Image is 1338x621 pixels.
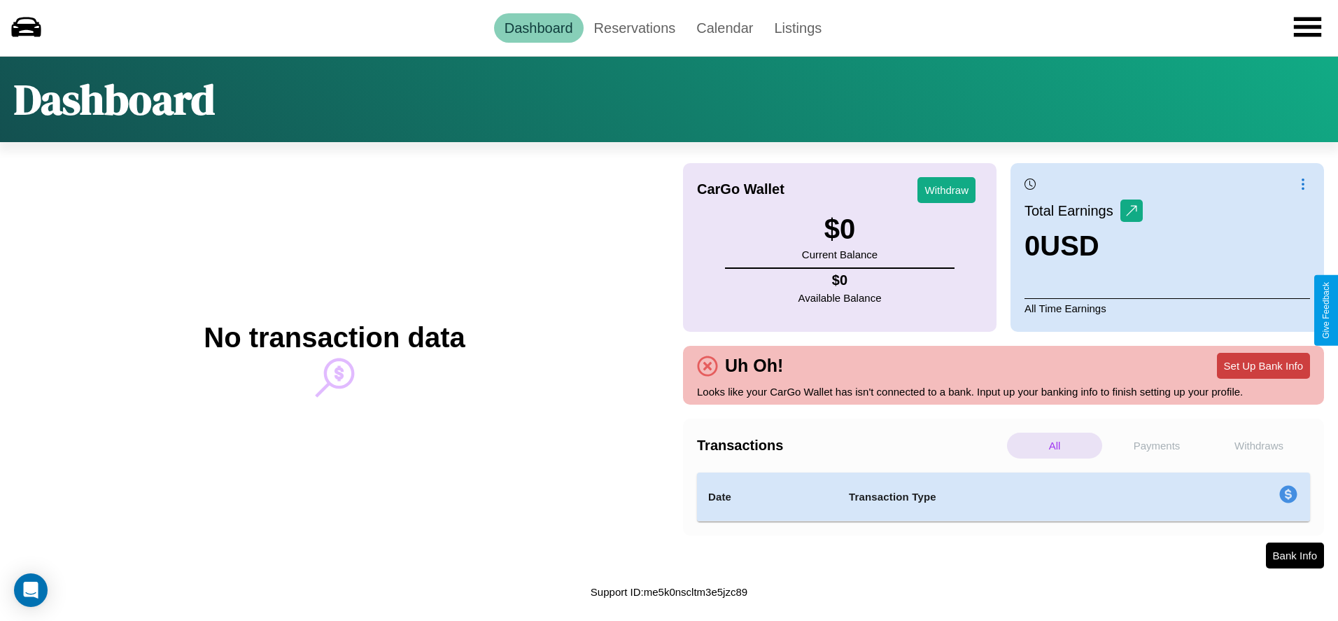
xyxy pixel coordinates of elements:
[1211,433,1307,459] p: Withdraws
[802,214,878,245] h3: $ 0
[1024,230,1143,262] h3: 0 USD
[849,489,1165,505] h4: Transaction Type
[697,473,1310,522] table: simple table
[1266,543,1324,568] button: Bank Info
[494,13,584,43] a: Dashboard
[1217,353,1310,379] button: Set Up Bank Info
[591,582,747,601] p: Support ID: me5k0nscltm3e5jzc89
[1109,433,1204,459] p: Payments
[798,288,882,307] p: Available Balance
[1007,433,1102,459] p: All
[718,356,790,376] h4: Uh Oh!
[708,489,826,505] h4: Date
[14,71,215,128] h1: Dashboard
[917,177,976,203] button: Withdraw
[1321,282,1331,339] div: Give Feedback
[798,272,882,288] h4: $ 0
[697,181,784,197] h4: CarGo Wallet
[14,573,48,607] div: Open Intercom Messenger
[697,438,1003,454] h4: Transactions
[686,13,763,43] a: Calendar
[1024,198,1120,223] p: Total Earnings
[204,322,465,354] h2: No transaction data
[697,382,1310,401] p: Looks like your CarGo Wallet has isn't connected to a bank. Input up your banking info to finish ...
[584,13,686,43] a: Reservations
[763,13,832,43] a: Listings
[1024,298,1310,318] p: All Time Earnings
[802,245,878,264] p: Current Balance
